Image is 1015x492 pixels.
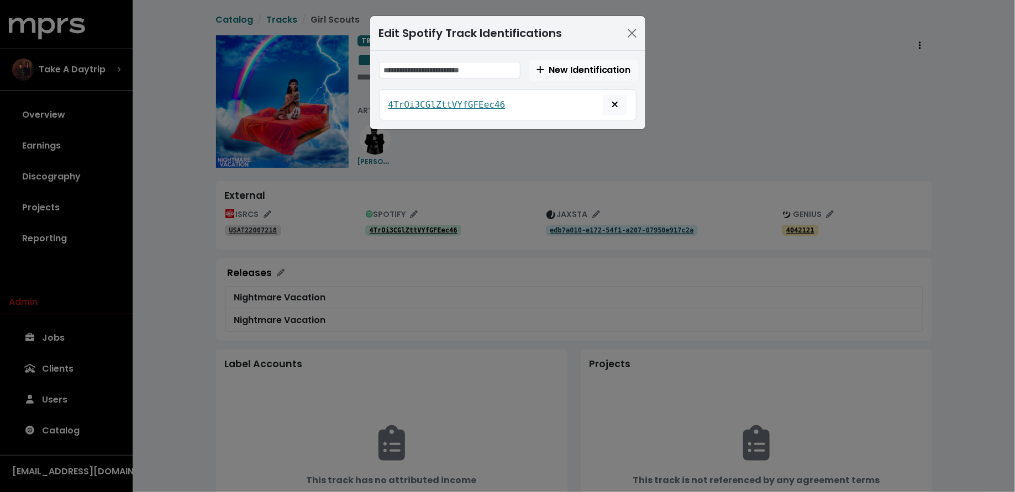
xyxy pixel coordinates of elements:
span: New Identification [537,64,631,76]
a: 4TrOi3CGlZttVYfGFEec46 [388,98,506,112]
button: Close [623,24,641,42]
tt: 4TrOi3CGlZttVYfGFEec46 [388,99,506,110]
div: Edit Spotify Track Identifications [379,25,562,41]
button: Remove this spotify identification [603,94,627,115]
button: Create new Spotify track identification [529,60,638,81]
